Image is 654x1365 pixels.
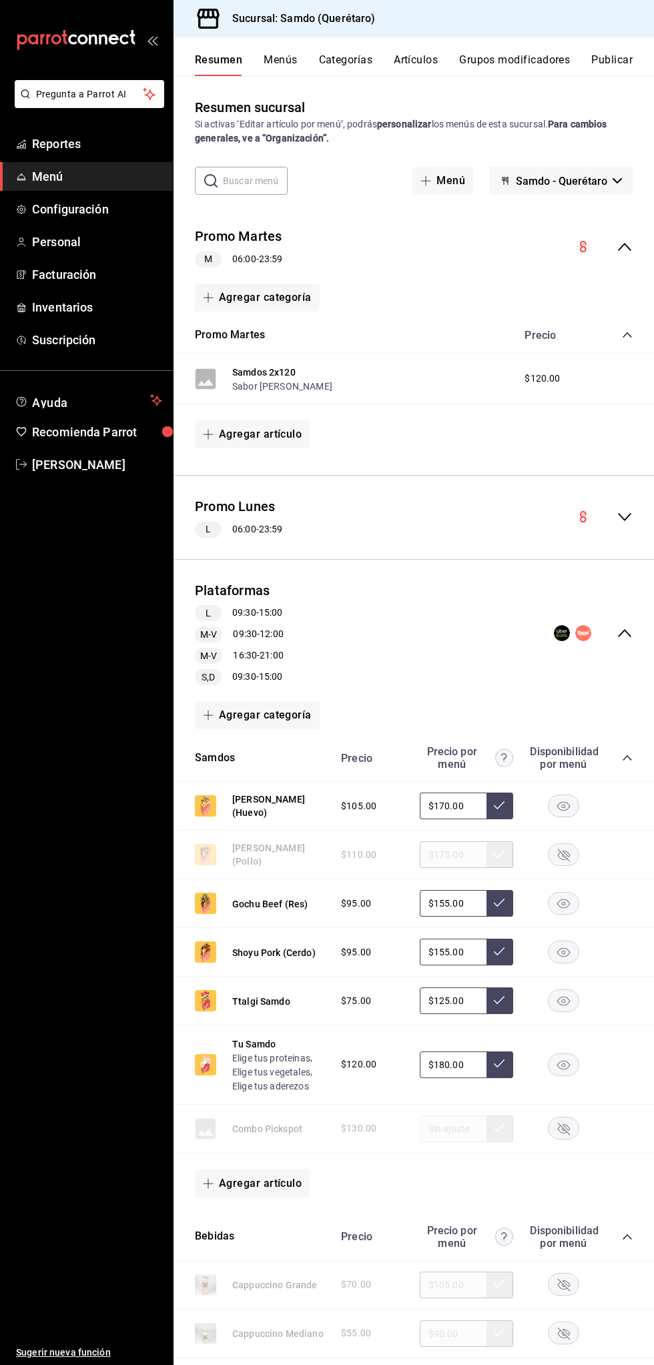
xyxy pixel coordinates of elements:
[195,990,216,1011] img: Preview
[32,331,162,349] span: Suscripción
[511,329,597,342] div: Precio
[328,1230,413,1243] div: Precio
[420,1051,486,1078] input: Sin ajuste
[232,793,328,819] button: [PERSON_NAME] (Huevo)
[195,648,284,664] div: 16:30 - 21:00
[195,97,305,117] div: Resumen sucursal
[195,522,282,538] div: 06:00 - 23:59
[195,581,270,600] button: Plataformas
[489,167,633,195] button: Samdo - Querétaro
[222,11,376,27] h3: Sucursal: Samdo (Querétaro)
[32,392,145,408] span: Ayuda
[195,1229,234,1244] button: Bebidas
[232,1051,328,1093] div: , ,
[174,486,654,548] div: collapse-menu-row
[232,1079,309,1093] button: Elige tus aderezos
[196,670,220,685] span: S,D
[377,119,432,129] strong: personalizar
[530,745,597,771] div: Disponibilidad por menú
[174,570,654,697] div: collapse-menu-row
[200,522,216,536] span: L
[147,35,157,45] button: open_drawer_menu
[195,649,222,663] span: M-V
[195,605,284,621] div: 09:30 - 15:00
[195,893,216,914] img: Preview
[232,380,332,393] button: Sabor [PERSON_NAME]
[195,53,242,76] button: Resumen
[341,945,371,959] span: $95.00
[195,628,222,642] span: M-V
[195,227,282,246] button: Promo Martes
[232,897,308,911] button: Gochu Beef (Res)
[32,456,162,474] span: [PERSON_NAME]
[622,1232,633,1242] button: collapse-category-row
[15,80,164,108] button: Pregunta a Parrot AI
[195,420,310,448] button: Agregar artículo
[420,939,486,965] input: Sin ajuste
[412,167,473,195] button: Menú
[195,669,284,685] div: 09:30 - 15:00
[195,941,216,963] img: Preview
[530,1224,597,1250] div: Disponibilidad por menú
[32,135,162,153] span: Reportes
[36,87,143,101] span: Pregunta a Parrot AI
[420,987,486,1014] input: Sin ajuste
[9,97,164,111] a: Pregunta a Parrot AI
[32,167,162,185] span: Menú
[459,53,570,76] button: Grupos modificadores
[16,1346,162,1360] span: Sugerir nueva función
[199,252,218,266] span: M
[591,53,633,76] button: Publicar
[232,995,290,1008] button: Ttalgi Samdo
[174,216,654,278] div: collapse-menu-row
[195,328,265,343] button: Promo Martes
[319,53,373,76] button: Categorías
[420,793,486,819] input: Sin ajuste
[516,175,607,187] span: Samdo - Querétaro
[232,366,296,379] button: Samdos 2x120
[223,167,288,194] input: Buscar menú
[341,994,371,1008] span: $75.00
[232,1065,310,1079] button: Elige tus vegetales
[622,753,633,763] button: collapse-category-row
[32,423,162,441] span: Recomienda Parrot
[195,497,275,516] button: Promo Lunes
[394,53,438,76] button: Artículos
[32,266,162,284] span: Facturación
[195,117,633,145] div: Si activas ‘Editar artículo por menú’, podrás los menús de esta sucursal.
[622,330,633,340] button: collapse-category-row
[32,233,162,251] span: Personal
[32,298,162,316] span: Inventarios
[195,701,320,729] button: Agregar categoría
[328,752,413,765] div: Precio
[200,606,216,620] span: L
[420,890,486,917] input: Sin ajuste
[195,284,320,312] button: Agregar categoría
[195,252,282,268] div: 06:00 - 23:59
[420,1224,513,1250] div: Precio por menú
[341,799,376,813] span: $105.00
[525,372,560,386] span: $120.00
[195,795,216,817] img: Preview
[195,1054,216,1075] img: Preview
[195,751,235,766] button: Samdos
[195,626,284,642] div: 09:30 - 12:00
[420,745,513,771] div: Precio por menú
[32,200,162,218] span: Configuración
[264,53,297,76] button: Menús
[195,53,654,76] div: navigation tabs
[341,897,371,911] span: $95.00
[232,946,316,959] button: Shoyu Pork (Cerdo)
[195,1170,310,1198] button: Agregar artículo
[232,1051,310,1065] button: Elige tus proteinas
[341,1057,376,1071] span: $120.00
[232,1037,276,1051] button: Tu Samdo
